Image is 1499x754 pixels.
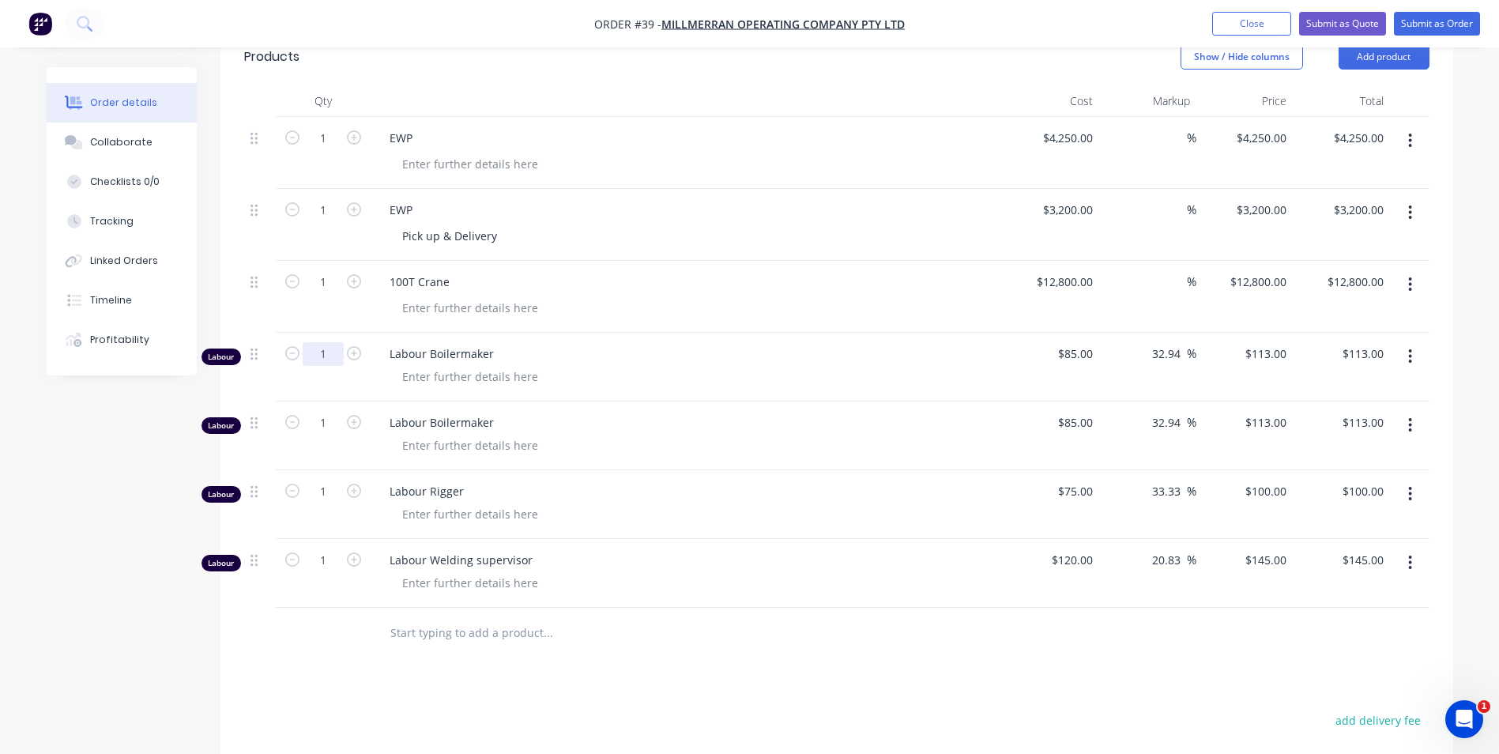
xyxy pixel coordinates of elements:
div: Total [1293,85,1390,117]
button: Collaborate [47,123,197,162]
input: Start typing to add a product... [390,617,706,649]
div: Profitability [90,333,149,347]
div: Timeline [90,293,132,307]
span: % [1187,551,1196,569]
div: Linked Orders [90,254,158,268]
div: Labour [201,555,241,571]
div: Qty [276,85,371,117]
div: Tracking [90,214,134,228]
span: % [1187,482,1196,500]
button: Show / Hide columns [1181,44,1303,70]
button: Order details [47,83,197,123]
div: Collaborate [90,135,153,149]
iframe: Intercom live chat [1445,700,1483,738]
button: Checklists 0/0 [47,162,197,202]
span: Labour Boilermaker [390,345,996,362]
div: Pick up & Delivery [390,224,510,247]
button: Close [1212,12,1291,36]
div: Price [1196,85,1294,117]
div: 100T Crane [377,270,462,293]
button: Profitability [47,320,197,360]
a: Millmerran Operating Company Pty Ltd [661,17,905,32]
button: Linked Orders [47,241,197,281]
div: Labour [201,486,241,503]
span: Labour Welding supervisor [390,552,996,568]
button: Timeline [47,281,197,320]
span: % [1187,129,1196,147]
span: Order #39 - [594,17,661,32]
div: Checklists 0/0 [90,175,160,189]
div: Cost [1003,85,1100,117]
span: % [1187,345,1196,363]
span: Labour Boilermaker [390,414,996,431]
span: % [1187,201,1196,219]
div: EWP [377,126,425,149]
img: Factory [28,12,52,36]
button: Tracking [47,202,197,241]
div: EWP [377,198,425,221]
button: Submit as Order [1394,12,1480,36]
button: Add product [1339,44,1429,70]
span: % [1187,413,1196,432]
div: Labour [201,417,241,434]
button: add delivery fee [1328,710,1429,731]
button: Submit as Quote [1299,12,1386,36]
span: 1 [1478,700,1490,713]
div: Order details [90,96,157,110]
div: Labour [201,349,241,365]
span: % [1187,273,1196,291]
div: Products [244,47,299,66]
div: Markup [1099,85,1196,117]
span: Labour Rigger [390,483,996,500]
